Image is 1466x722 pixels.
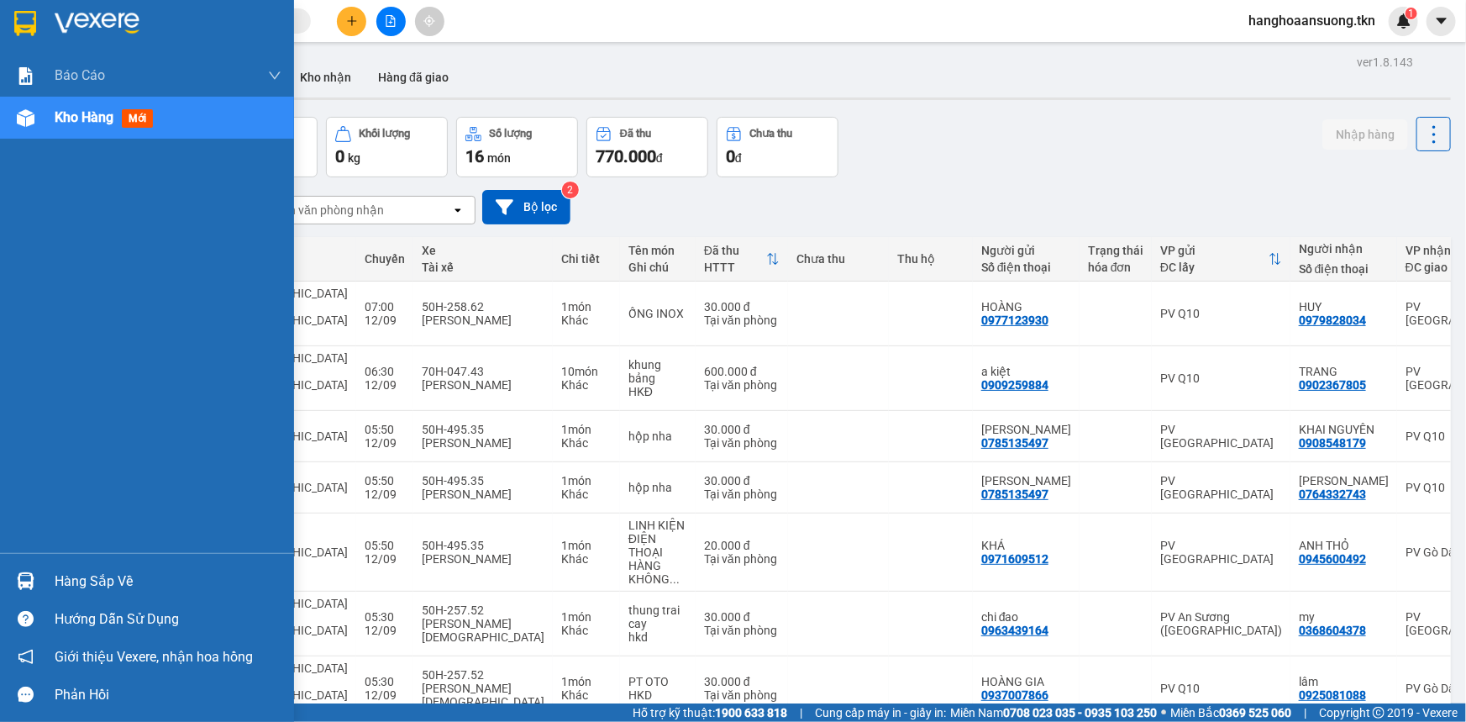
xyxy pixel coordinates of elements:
[704,244,766,257] div: Đã thu
[415,7,444,36] button: aim
[704,314,780,327] div: Tại văn phòng
[365,314,405,327] div: 12/09
[122,109,153,128] span: mới
[561,688,612,702] div: Khác
[596,146,656,166] span: 770.000
[376,7,406,36] button: file-add
[21,21,105,105] img: logo.jpg
[1152,237,1290,282] th: Toggle SortBy
[422,244,544,257] div: Xe
[704,688,780,702] div: Tại văn phòng
[1160,372,1282,385] div: PV Q10
[950,704,1157,722] span: Miền Nam
[981,552,1048,566] div: 0971609512
[1299,474,1389,487] div: LABO THANH
[704,365,780,378] div: 600.000 đ
[561,300,612,314] div: 1 món
[796,252,880,266] div: Chưa thu
[715,706,787,719] strong: 1900 633 818
[456,117,578,177] button: Số lượng16món
[1235,10,1389,31] span: hanghoaansuong.tkn
[561,487,612,501] div: Khác
[981,539,1071,552] div: KHÁ
[365,624,405,637] div: 12/09
[1170,704,1291,722] span: Miền Bắc
[365,610,405,624] div: 05:30
[628,358,687,385] div: khung bảng
[561,314,612,327] div: Khác
[561,624,612,637] div: Khác
[346,15,358,27] span: plus
[633,704,787,722] span: Hỗ trợ kỹ thuật:
[422,552,544,566] div: [PERSON_NAME]
[897,252,964,266] div: Thu hộ
[628,261,687,274] div: Ghi chú
[465,146,484,166] span: 16
[1160,423,1282,450] div: PV [GEOGRAPHIC_DATA]
[1322,119,1408,150] button: Nhập hàng
[1299,552,1366,566] div: 0945600492
[981,423,1071,436] div: hồng phước
[561,539,612,552] div: 1 món
[1299,624,1366,637] div: 0368604378
[704,474,780,487] div: 30.000 đ
[1088,261,1143,274] div: hóa đơn
[750,128,793,140] div: Chưa thu
[704,300,780,314] div: 30.000 đ
[561,610,612,624] div: 1 món
[981,688,1048,702] div: 0937007866
[628,688,687,702] div: HKD
[981,244,1071,257] div: Người gửi
[815,704,946,722] span: Cung cấp máy in - giấy in:
[1299,436,1366,450] div: 0908548179
[561,423,612,436] div: 1 món
[670,572,680,586] span: ...
[704,539,780,552] div: 20.000 đ
[365,436,405,450] div: 12/09
[1427,7,1456,36] button: caret-down
[422,436,544,450] div: [PERSON_NAME]
[1357,53,1413,71] div: ver 1.8.143
[18,687,34,703] span: message
[360,128,411,140] div: Khối lượng
[800,704,802,722] span: |
[286,57,365,97] button: Kho nhận
[1160,610,1282,637] div: PV An Sương ([GEOGRAPHIC_DATA])
[482,190,570,224] button: Bộ lọc
[1160,682,1282,695] div: PV Q10
[365,423,405,436] div: 05:50
[326,117,448,177] button: Khối lượng0kg
[1373,707,1385,719] span: copyright
[704,610,780,624] div: 30.000 đ
[55,109,113,125] span: Kho hàng
[1299,242,1389,256] div: Người nhận
[55,569,281,594] div: Hàng sắp về
[981,261,1071,274] div: Số điện thoại
[422,682,544,709] div: [PERSON_NAME][DEMOGRAPHIC_DATA]
[1219,706,1291,719] strong: 0369 525 060
[365,552,405,566] div: 12/09
[487,151,511,165] span: món
[55,646,253,667] span: Giới thiệu Vexere, nhận hoa hồng
[586,117,708,177] button: Đã thu770.000đ
[1299,262,1389,276] div: Số điện thoại
[1299,539,1389,552] div: ANH THỎ
[628,519,687,559] div: LINH KIỆN ĐIỆN THOẠI
[55,682,281,708] div: Phản hồi
[17,67,34,85] img: solution-icon
[422,378,544,392] div: [PERSON_NAME]
[561,436,612,450] div: Khác
[981,675,1071,688] div: HOÀNG GIA
[14,11,36,36] img: logo-vxr
[365,675,405,688] div: 05:30
[157,41,702,62] li: [STREET_ADDRESS][PERSON_NAME]. [GEOGRAPHIC_DATA], Tỉnh [GEOGRAPHIC_DATA]
[365,252,405,266] div: Chuyến
[422,474,544,487] div: 50H-495.35
[628,430,687,443] div: hộp nha
[335,146,344,166] span: 0
[365,474,405,487] div: 05:50
[628,675,687,688] div: PT OTO
[620,128,651,140] div: Đã thu
[981,610,1071,624] div: chi đao
[365,365,405,378] div: 06:30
